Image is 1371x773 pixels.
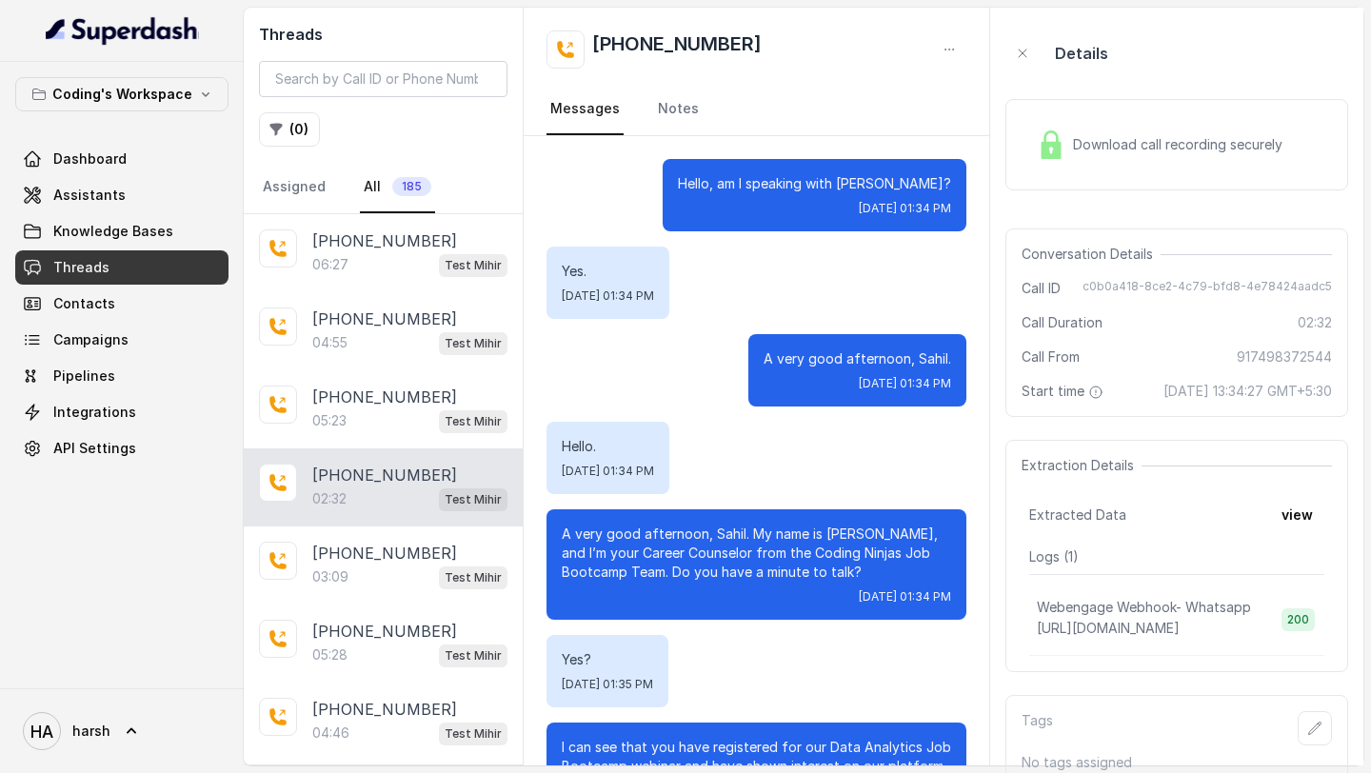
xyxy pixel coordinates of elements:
[1237,347,1332,367] span: 917498372544
[259,162,329,213] a: Assigned
[562,437,654,456] p: Hello.
[53,439,136,458] span: API Settings
[1037,620,1180,636] span: [URL][DOMAIN_NAME]
[654,84,703,135] a: Notes
[1022,313,1103,332] span: Call Duration
[1022,456,1142,475] span: Extraction Details
[1022,711,1053,745] p: Tags
[1055,42,1108,65] p: Details
[1083,279,1332,298] span: c0b0a418-8ce2-4c79-bfd8-4e78424aadc5
[562,525,951,582] p: A very good afternoon, Sahil. My name is [PERSON_NAME], and I’m your Career Counselor from the Co...
[312,723,349,743] p: 04:46
[764,349,951,368] p: A very good afternoon, Sahil.
[259,162,507,213] nav: Tabs
[562,464,654,479] span: [DATE] 01:34 PM
[1022,382,1107,401] span: Start time
[445,256,502,275] p: Test Mihir
[15,704,228,758] a: harsh
[1029,505,1126,525] span: Extracted Data
[562,650,653,669] p: Yes?
[1029,547,1324,566] p: Logs ( 1 )
[53,222,173,241] span: Knowledge Bases
[15,395,228,429] a: Integrations
[1037,598,1251,617] p: Webengage Webhook- Whatsapp
[562,677,653,692] span: [DATE] 01:35 PM
[445,646,502,665] p: Test Mihir
[312,229,457,252] p: [PHONE_NUMBER]
[445,490,502,509] p: Test Mihir
[312,698,457,721] p: [PHONE_NUMBER]
[53,403,136,422] span: Integrations
[15,359,228,393] a: Pipelines
[592,30,762,69] h2: [PHONE_NUMBER]
[72,722,110,741] span: harsh
[259,61,507,97] input: Search by Call ID or Phone Number
[445,724,502,743] p: Test Mihir
[15,142,228,176] a: Dashboard
[1022,753,1332,772] p: No tags assigned
[1073,135,1290,154] span: Download call recording securely
[259,112,320,147] button: (0)
[53,258,109,277] span: Threads
[360,162,435,213] a: All185
[1298,313,1332,332] span: 02:32
[53,367,115,386] span: Pipelines
[15,287,228,321] a: Contacts
[1022,279,1061,298] span: Call ID
[312,386,457,408] p: [PHONE_NUMBER]
[15,323,228,357] a: Campaigns
[15,214,228,248] a: Knowledge Bases
[30,722,53,742] text: HA
[678,174,951,193] p: Hello, am I speaking with [PERSON_NAME]?
[1270,498,1324,532] button: view
[52,83,192,106] p: Coding's Workspace
[445,334,502,353] p: Test Mihir
[312,255,348,274] p: 06:27
[1037,130,1065,159] img: Lock Icon
[1163,382,1332,401] span: [DATE] 13:34:27 GMT+5:30
[445,568,502,587] p: Test Mihir
[53,294,115,313] span: Contacts
[562,288,654,304] span: [DATE] 01:34 PM
[859,201,951,216] span: [DATE] 01:34 PM
[445,412,502,431] p: Test Mihir
[312,307,457,330] p: [PHONE_NUMBER]
[312,542,457,565] p: [PHONE_NUMBER]
[312,620,457,643] p: [PHONE_NUMBER]
[15,178,228,212] a: Assistants
[312,464,457,486] p: [PHONE_NUMBER]
[15,431,228,466] a: API Settings
[1282,608,1315,631] span: 200
[15,250,228,285] a: Threads
[1022,245,1161,264] span: Conversation Details
[312,411,347,430] p: 05:23
[53,186,126,205] span: Assistants
[546,84,966,135] nav: Tabs
[46,15,199,46] img: light.svg
[259,23,507,46] h2: Threads
[53,149,127,168] span: Dashboard
[53,330,129,349] span: Campaigns
[312,333,348,352] p: 04:55
[312,489,347,508] p: 02:32
[312,567,348,586] p: 03:09
[562,262,654,281] p: Yes.
[312,645,348,664] p: 05:28
[546,84,624,135] a: Messages
[859,376,951,391] span: [DATE] 01:34 PM
[15,77,228,111] button: Coding's Workspace
[1022,347,1080,367] span: Call From
[392,177,431,196] span: 185
[859,589,951,605] span: [DATE] 01:34 PM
